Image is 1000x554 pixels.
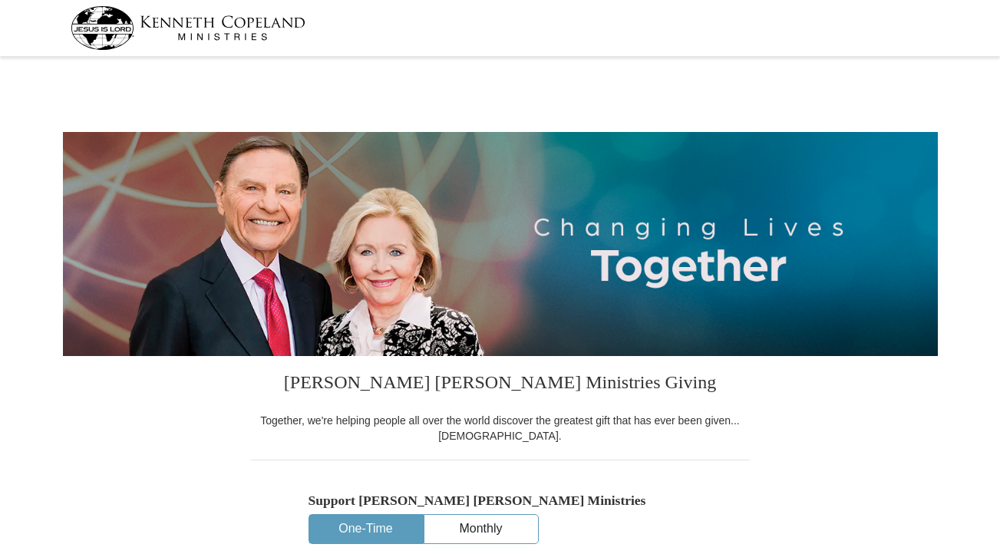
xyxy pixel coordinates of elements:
button: One-Time [309,515,423,543]
h3: [PERSON_NAME] [PERSON_NAME] Ministries Giving [251,356,750,413]
button: Monthly [424,515,538,543]
h5: Support [PERSON_NAME] [PERSON_NAME] Ministries [309,493,692,509]
img: kcm-header-logo.svg [71,6,305,50]
div: Together, we're helping people all over the world discover the greatest gift that has ever been g... [251,413,750,444]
